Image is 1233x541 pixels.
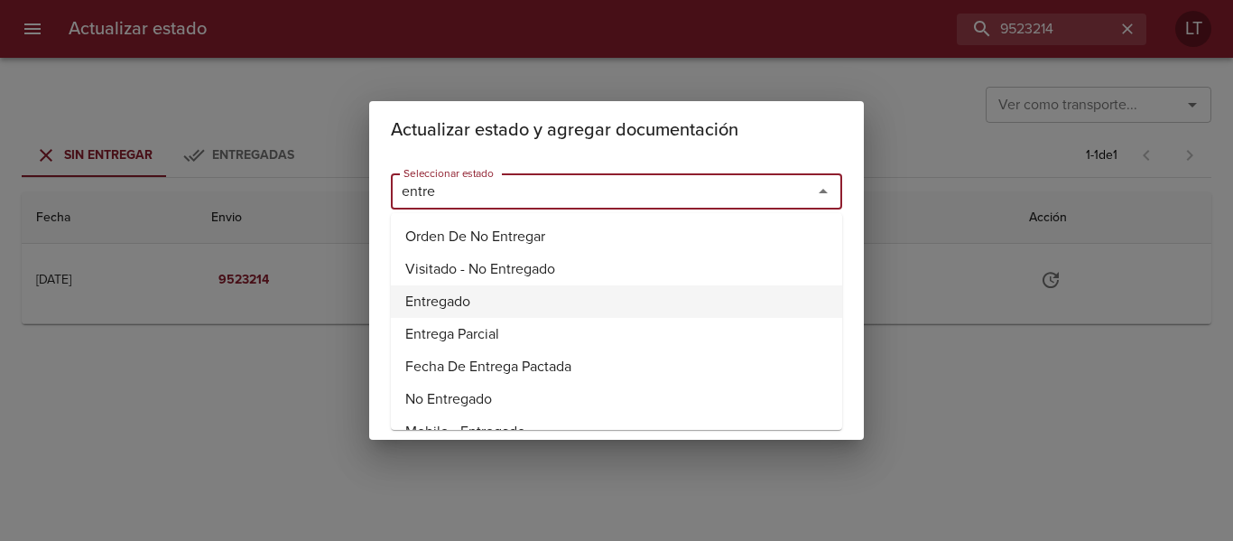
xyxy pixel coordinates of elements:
[391,116,842,145] h2: Actualizar estado y agregar documentación
[391,285,842,318] li: Entregado
[391,415,842,448] li: Mobile - Entregado
[811,179,836,204] button: Close
[391,383,842,415] li: No Entregado
[391,220,842,253] li: Orden De No Entregar
[391,318,842,350] li: Entrega Parcial
[391,253,842,285] li: Visitado - No Entregado
[391,350,842,383] li: Fecha De Entrega Pactada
